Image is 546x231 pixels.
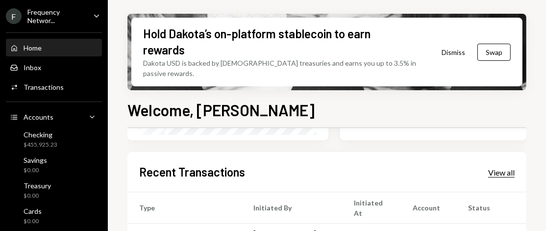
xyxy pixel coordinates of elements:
[27,8,85,25] div: Frequency Networ...
[242,192,342,224] th: Initiated By
[143,58,419,78] div: Dakota USD is backed by [DEMOGRAPHIC_DATA] treasuries and earns you up to 3.5% in passive rewards.
[139,164,245,180] h2: Recent Transactions
[24,83,64,91] div: Transactions
[24,156,47,164] div: Savings
[143,26,411,58] div: Hold Dakota’s on-platform stablecoin to earn rewards
[6,153,102,177] a: Savings$0.00
[24,130,57,139] div: Checking
[6,128,102,151] a: Checking$455,925.23
[488,167,515,178] a: View all
[127,100,315,120] h1: Welcome, [PERSON_NAME]
[24,166,47,175] div: $0.00
[24,192,51,200] div: $0.00
[6,8,22,24] div: F
[24,207,42,215] div: Cards
[477,44,511,61] button: Swap
[6,78,102,96] a: Transactions
[429,41,477,64] button: Dismiss
[6,179,102,202] a: Treasury$0.00
[401,192,456,224] th: Account
[6,58,102,76] a: Inbox
[24,141,57,149] div: $455,925.23
[6,204,102,228] a: Cards$0.00
[24,113,53,121] div: Accounts
[24,217,42,226] div: $0.00
[488,168,515,178] div: View all
[24,63,41,72] div: Inbox
[342,192,401,224] th: Initiated At
[6,39,102,56] a: Home
[6,108,102,126] a: Accounts
[456,192,526,224] th: Status
[127,192,242,224] th: Type
[24,44,42,52] div: Home
[24,181,51,190] div: Treasury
